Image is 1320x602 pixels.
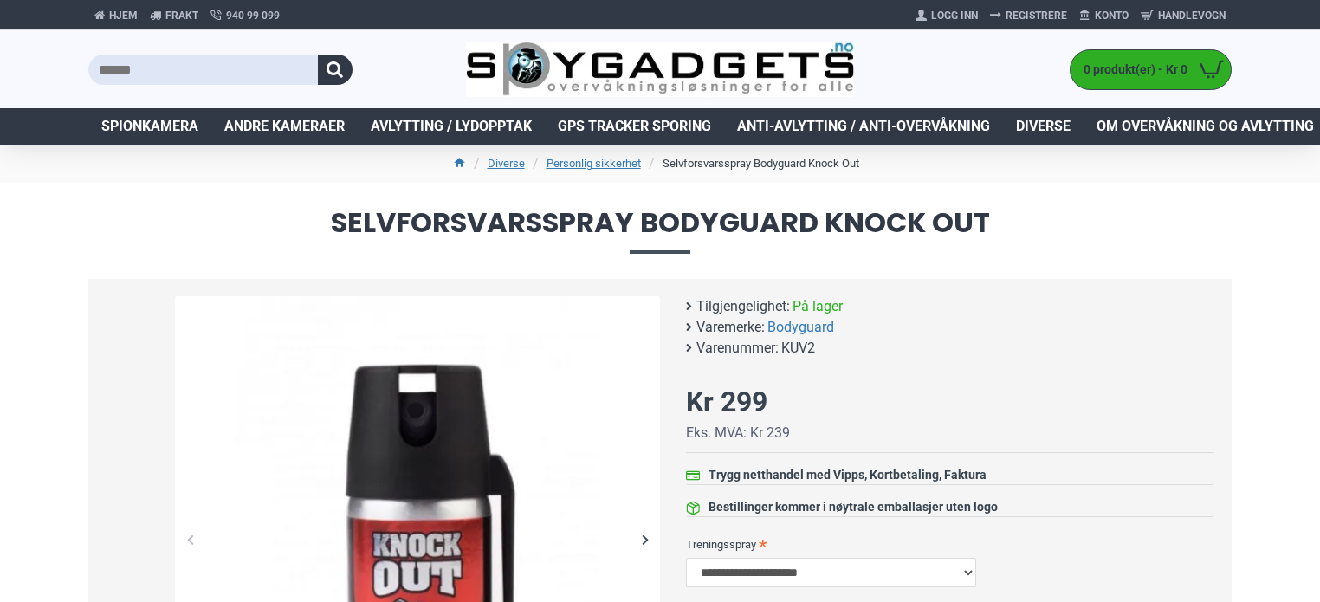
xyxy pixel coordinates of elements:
a: Konto [1073,2,1135,29]
span: Selvforsvarsspray Bodyguard Knock Out [88,209,1232,253]
div: Next slide [630,524,660,554]
a: Anti-avlytting / Anti-overvåkning [724,108,1003,145]
span: KUV2 [781,338,815,359]
span: Andre kameraer [224,116,345,137]
b: Tilgjengelighet: [696,296,790,317]
span: Hjem [109,8,138,23]
b: Varenummer: [696,338,779,359]
a: Registrere [984,2,1073,29]
span: Om overvåkning og avlytting [1097,116,1314,137]
span: På lager [793,296,843,317]
span: Anti-avlytting / Anti-overvåkning [737,116,990,137]
span: Handlevogn [1158,8,1226,23]
span: Diverse [1016,116,1071,137]
span: 940 99 099 [226,8,280,23]
div: Bestillinger kommer i nøytrale emballasjer uten logo [709,498,998,516]
span: 0 produkt(er) - Kr 0 [1071,61,1192,79]
a: Personlig sikkerhet [547,155,641,172]
span: Frakt [165,8,198,23]
a: Diverse [488,155,525,172]
div: Trygg netthandel med Vipps, Kortbetaling, Faktura [709,466,987,484]
span: Spionkamera [101,116,198,137]
div: Previous slide [175,524,205,554]
span: Avlytting / Lydopptak [371,116,532,137]
span: Logg Inn [931,8,978,23]
a: Avlytting / Lydopptak [358,108,545,145]
a: Logg Inn [909,2,984,29]
img: SpyGadgets.no [466,42,855,98]
a: Diverse [1003,108,1084,145]
div: Kr 299 [686,381,767,423]
a: Bodyguard [767,317,834,338]
a: 0 produkt(er) - Kr 0 [1071,50,1231,89]
span: Registrere [1006,8,1067,23]
span: Konto [1095,8,1129,23]
span: GPS Tracker Sporing [558,116,711,137]
a: Spionkamera [88,108,211,145]
b: Varemerke: [696,317,765,338]
a: Andre kameraer [211,108,358,145]
label: Treningsspray [686,530,1214,558]
a: Handlevogn [1135,2,1232,29]
a: GPS Tracker Sporing [545,108,724,145]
